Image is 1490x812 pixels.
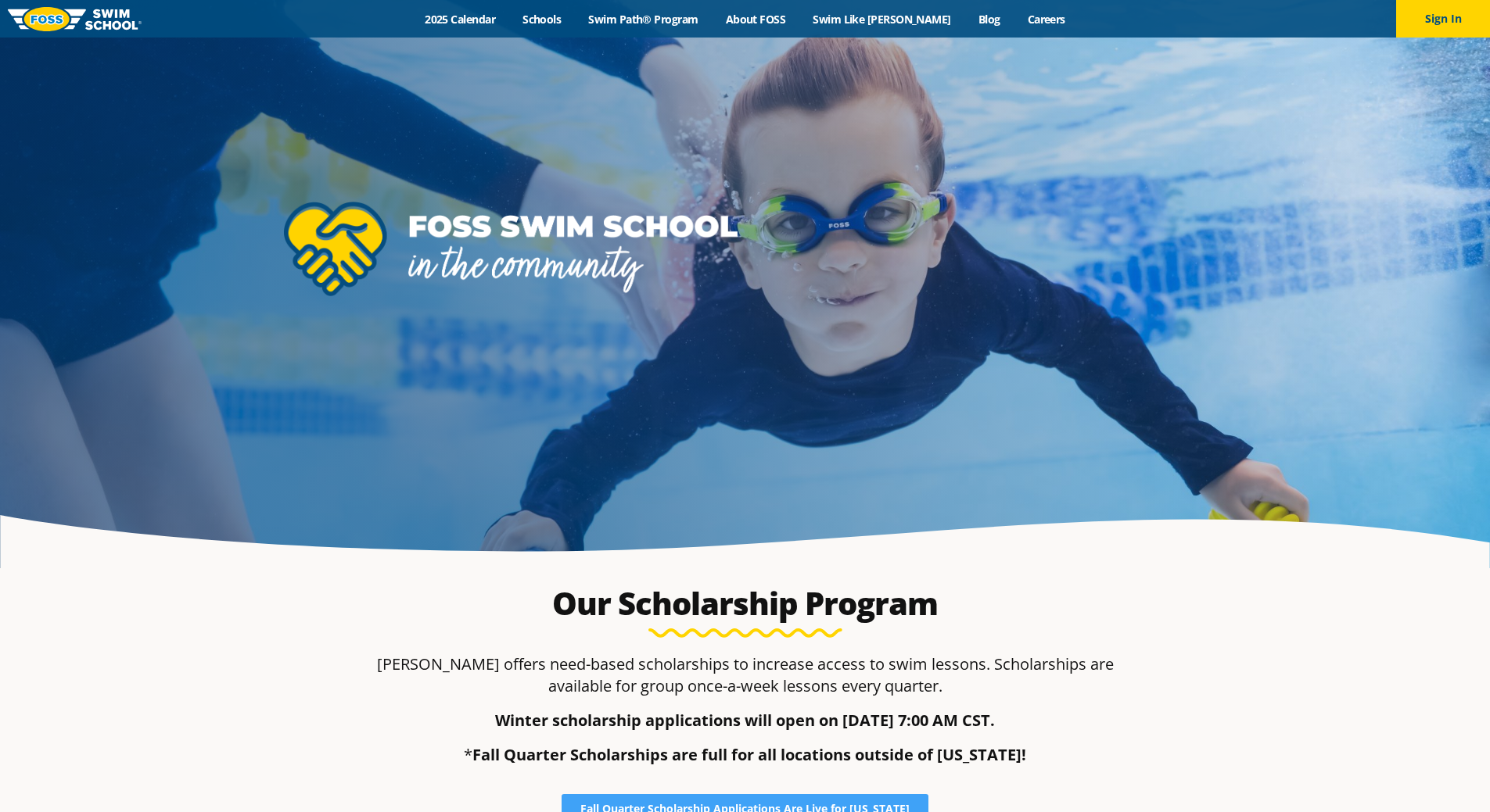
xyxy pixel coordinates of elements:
[376,585,1115,622] h2: Our Scholarship Program
[575,12,712,27] a: Swim Path® Program
[1014,12,1079,27] a: Careers
[495,710,995,731] strong: Winter scholarship applications will open on [DATE] 7:00 AM CST.
[376,653,1115,697] p: [PERSON_NAME] offers need-based scholarships to increase access to swim lessons. Scholarships are...
[964,12,1014,27] a: Blog
[509,12,575,27] a: Schools
[8,7,142,31] img: FOSS Swim School Logo
[799,12,965,27] a: Swim Like [PERSON_NAME]
[411,12,509,27] a: 2025 Calendar
[472,744,1026,765] strong: Fall Quarter Scholarships are full for all locations outside of [US_STATE]!
[712,12,799,27] a: About FOSS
